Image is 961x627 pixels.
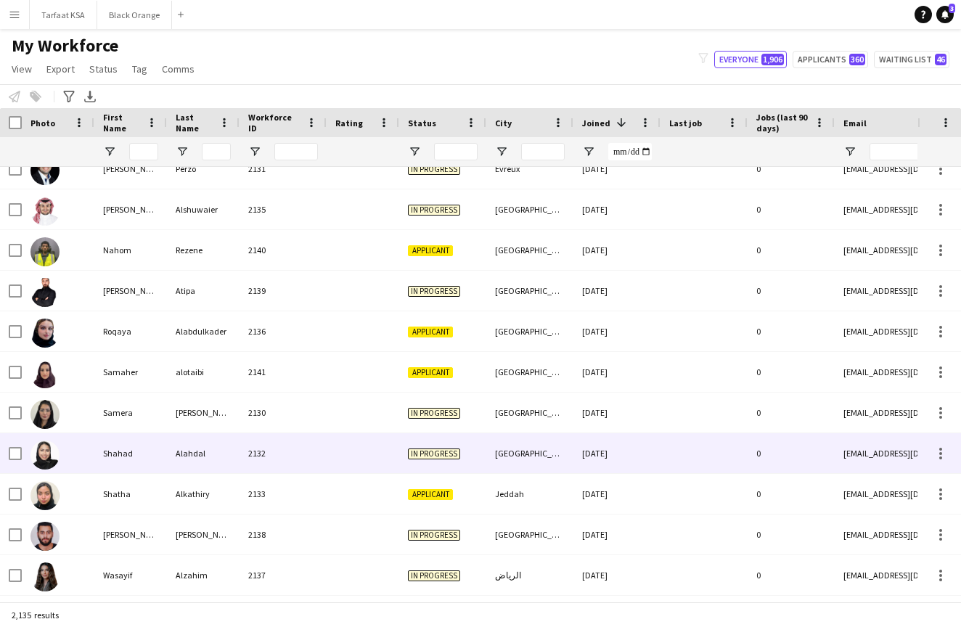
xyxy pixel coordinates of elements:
[714,51,787,68] button: Everyone1,906
[240,271,327,311] div: 2139
[582,145,595,158] button: Open Filter Menu
[12,62,32,75] span: View
[486,393,573,433] div: [GEOGRAPHIC_DATA]
[94,352,167,392] div: Samaher
[936,6,954,23] a: 3
[156,60,200,78] a: Comms
[408,245,453,256] span: Applicant
[748,515,835,554] div: 0
[94,393,167,433] div: Samera
[408,327,453,337] span: Applicant
[167,271,240,311] div: Atipa
[849,54,865,65] span: 360
[408,530,460,541] span: In progress
[240,189,327,229] div: 2135
[167,433,240,473] div: Alahdal
[103,145,116,158] button: Open Filter Menu
[495,145,508,158] button: Open Filter Menu
[874,51,949,68] button: Waiting list46
[573,230,661,270] div: [DATE]
[94,189,167,229] div: [PERSON_NAME]
[486,311,573,351] div: [GEOGRAPHIC_DATA]
[761,54,784,65] span: 1,906
[843,145,856,158] button: Open Filter Menu
[248,145,261,158] button: Open Filter Menu
[756,112,809,134] span: Jobs (last 90 days)
[408,164,460,175] span: In progress
[94,515,167,554] div: [PERSON_NAME]
[240,149,327,189] div: 2131
[748,189,835,229] div: 0
[94,230,167,270] div: Nahom
[843,118,867,128] span: Email
[486,352,573,392] div: [GEOGRAPHIC_DATA]
[748,230,835,270] div: 0
[202,143,231,160] input: Last Name Filter Input
[46,62,75,75] span: Export
[748,393,835,433] div: 0
[486,149,573,189] div: Évreux
[573,271,661,311] div: [DATE]
[126,60,153,78] a: Tag
[167,555,240,595] div: Alzahim
[486,189,573,229] div: [GEOGRAPHIC_DATA]
[94,311,167,351] div: Roqaya
[748,311,835,351] div: 0
[486,515,573,554] div: [GEOGRAPHIC_DATA]
[30,522,60,551] img: Subhi Mohammed
[408,570,460,581] span: In progress
[167,474,240,514] div: Alkathiry
[240,393,327,433] div: 2130
[167,189,240,229] div: Alshuwaier
[748,474,835,514] div: 0
[103,112,141,134] span: First Name
[30,237,60,266] img: Nahom Rezene
[30,1,97,29] button: Tarfaat KSA
[176,145,189,158] button: Open Filter Menu
[573,189,661,229] div: [DATE]
[167,393,240,433] div: [PERSON_NAME]
[94,555,167,595] div: Wasayif
[748,433,835,473] div: 0
[132,62,147,75] span: Tag
[486,555,573,595] div: الرياض
[12,35,118,57] span: My Workforce
[408,448,460,459] span: In progress
[41,60,81,78] a: Export
[793,51,868,68] button: Applicants360
[240,433,327,473] div: 2132
[167,230,240,270] div: Rezene
[573,352,661,392] div: [DATE]
[30,118,55,128] span: Photo
[573,149,661,189] div: [DATE]
[94,474,167,514] div: Shatha
[248,112,300,134] span: Workforce ID
[335,118,363,128] span: Rating
[30,562,60,591] img: Wasayif Alzahim
[408,367,453,378] span: Applicant
[408,489,453,500] span: Applicant
[949,4,955,13] span: 3
[30,400,60,429] img: Samera Al Otibi
[573,474,661,514] div: [DATE]
[162,62,195,75] span: Comms
[573,433,661,473] div: [DATE]
[60,88,78,105] app-action-btn: Advanced filters
[573,555,661,595] div: [DATE]
[240,555,327,595] div: 2137
[167,515,240,554] div: [PERSON_NAME]
[30,440,60,470] img: Shahad Alahdal
[6,60,38,78] a: View
[408,286,460,297] span: In progress
[240,352,327,392] div: 2141
[748,555,835,595] div: 0
[935,54,946,65] span: 46
[94,149,167,189] div: [PERSON_NAME]
[89,62,118,75] span: Status
[582,118,610,128] span: Joined
[486,271,573,311] div: [GEOGRAPHIC_DATA]
[240,515,327,554] div: 2138
[573,311,661,351] div: [DATE]
[30,359,60,388] img: Samaher alotaibi
[81,88,99,105] app-action-btn: Export XLSX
